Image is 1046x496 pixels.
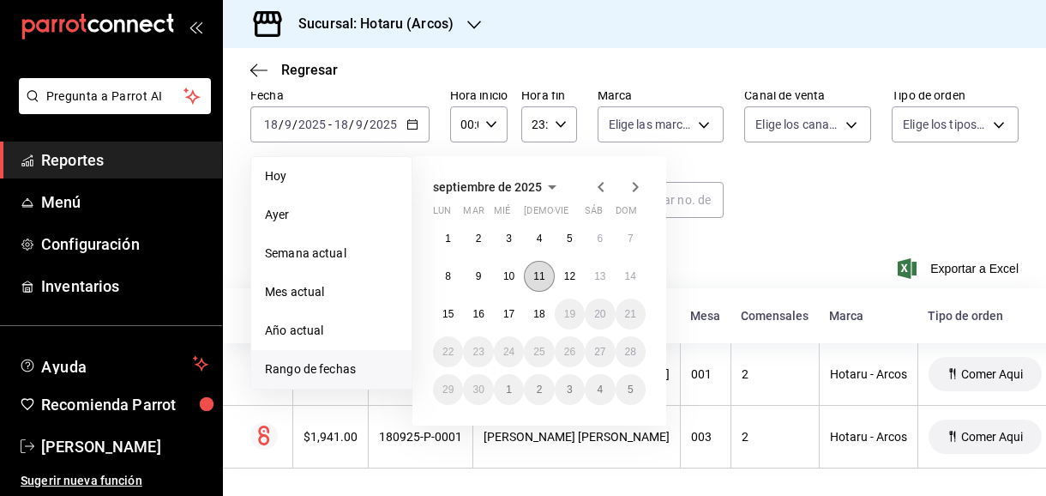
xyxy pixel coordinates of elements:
abbr: 22 de septiembre de 2025 [442,346,454,358]
input: -- [284,118,292,131]
button: 1 de octubre de 2025 [494,374,524,405]
span: Sugerir nueva función [21,472,208,490]
span: Elige los canales de venta [755,116,839,133]
abbr: martes [463,205,484,223]
button: 22 de septiembre de 2025 [433,336,463,367]
abbr: 11 de septiembre de 2025 [533,270,544,282]
button: 4 de octubre de 2025 [585,374,615,405]
button: 21 de septiembre de 2025 [616,299,646,330]
button: 2 de octubre de 2025 [524,374,554,405]
abbr: 4 de octubre de 2025 [597,384,603,396]
abbr: 4 de septiembre de 2025 [537,233,543,245]
span: Elige los tipos de orden [903,116,987,133]
label: Hora fin [521,89,576,101]
span: Pregunta a Parrot AI [46,88,184,106]
abbr: 5 de septiembre de 2025 [567,233,573,245]
button: 17 de septiembre de 2025 [494,299,524,330]
span: / [364,118,369,131]
abbr: 5 de octubre de 2025 [628,384,634,396]
span: Reportes [41,148,208,172]
abbr: 1 de octubre de 2025 [506,384,512,396]
div: Marca [829,309,907,323]
abbr: viernes [555,205,568,223]
button: 19 de septiembre de 2025 [555,299,585,330]
button: 16 de septiembre de 2025 [463,299,493,330]
div: $1,941.00 [304,430,358,444]
div: 180925-P-0001 [379,430,462,444]
span: Menú [41,191,208,214]
button: Pregunta a Parrot AI [19,78,211,114]
button: 28 de septiembre de 2025 [616,336,646,367]
span: Ayer [265,206,398,224]
abbr: 21 de septiembre de 2025 [625,308,636,320]
abbr: 23 de septiembre de 2025 [472,346,484,358]
button: 11 de septiembre de 2025 [524,261,554,292]
button: 18 de septiembre de 2025 [524,299,554,330]
span: Mes actual [265,283,398,301]
div: Hotaru - Arcos [830,430,907,444]
abbr: 3 de septiembre de 2025 [506,233,512,245]
button: open_drawer_menu [189,20,202,33]
abbr: 28 de septiembre de 2025 [625,346,636,358]
abbr: 16 de septiembre de 2025 [472,308,484,320]
span: - [328,118,332,131]
button: 10 de septiembre de 2025 [494,261,524,292]
span: septiembre de 2025 [433,180,542,194]
button: 27 de septiembre de 2025 [585,336,615,367]
div: 003 [691,430,720,444]
abbr: 8 de septiembre de 2025 [445,270,451,282]
span: Recomienda Parrot [41,393,208,416]
button: 23 de septiembre de 2025 [463,336,493,367]
abbr: lunes [433,205,451,223]
abbr: 18 de septiembre de 2025 [533,308,544,320]
button: 25 de septiembre de 2025 [524,336,554,367]
button: 8 de septiembre de 2025 [433,261,463,292]
div: 2 [742,367,809,381]
span: Elige las marcas [609,116,693,133]
button: 1 de septiembre de 2025 [433,223,463,254]
abbr: 20 de septiembre de 2025 [594,308,605,320]
div: 2 [742,430,809,444]
h3: Sucursal: Hotaru (Arcos) [285,14,454,34]
abbr: 3 de octubre de 2025 [567,384,573,396]
span: Regresar [281,62,338,78]
button: septiembre de 2025 [433,177,562,197]
input: ---- [369,118,398,131]
abbr: miércoles [494,205,510,223]
button: 7 de septiembre de 2025 [616,223,646,254]
abbr: 15 de septiembre de 2025 [442,308,454,320]
span: / [292,118,298,131]
button: 3 de octubre de 2025 [555,374,585,405]
abbr: 14 de septiembre de 2025 [625,270,636,282]
button: Regresar [250,62,338,78]
abbr: 19 de septiembre de 2025 [564,308,575,320]
abbr: 24 de septiembre de 2025 [503,346,514,358]
button: Exportar a Excel [901,258,1019,279]
label: Tipo de orden [892,89,1019,101]
input: -- [334,118,349,131]
label: Canal de venta [744,89,871,101]
span: Rango de fechas [265,360,398,378]
abbr: 26 de septiembre de 2025 [564,346,575,358]
abbr: 17 de septiembre de 2025 [503,308,514,320]
abbr: 1 de septiembre de 2025 [445,233,451,245]
abbr: 25 de septiembre de 2025 [533,346,544,358]
input: -- [355,118,364,131]
button: 24 de septiembre de 2025 [494,336,524,367]
abbr: 6 de septiembre de 2025 [597,233,603,245]
label: Fecha [250,89,430,101]
span: Comer Aqui [954,430,1030,444]
abbr: 29 de septiembre de 2025 [442,384,454,396]
div: [PERSON_NAME] [PERSON_NAME] [484,430,670,444]
button: 29 de septiembre de 2025 [433,374,463,405]
abbr: 7 de septiembre de 2025 [628,233,634,245]
button: 9 de septiembre de 2025 [463,261,493,292]
abbr: 2 de septiembre de 2025 [476,233,482,245]
span: / [349,118,354,131]
button: 5 de septiembre de 2025 [555,223,585,254]
input: -- [263,118,279,131]
span: [PERSON_NAME] [41,435,208,458]
button: 13 de septiembre de 2025 [585,261,615,292]
span: Año actual [265,322,398,340]
abbr: 27 de septiembre de 2025 [594,346,605,358]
